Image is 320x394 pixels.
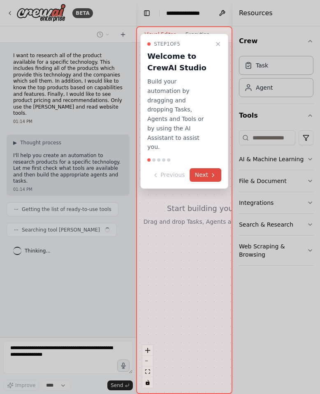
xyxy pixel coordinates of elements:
[147,51,211,74] h3: Welcome to CrewAI Studio
[154,41,180,47] span: Step 1 of 5
[147,168,190,182] button: Previous
[213,39,223,49] button: Close walkthrough
[141,7,153,19] button: Hide left sidebar
[147,77,211,152] p: Build your automation by dragging and dropping Tasks, Agents and Tools or by using the AI Assista...
[190,168,221,182] button: Next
